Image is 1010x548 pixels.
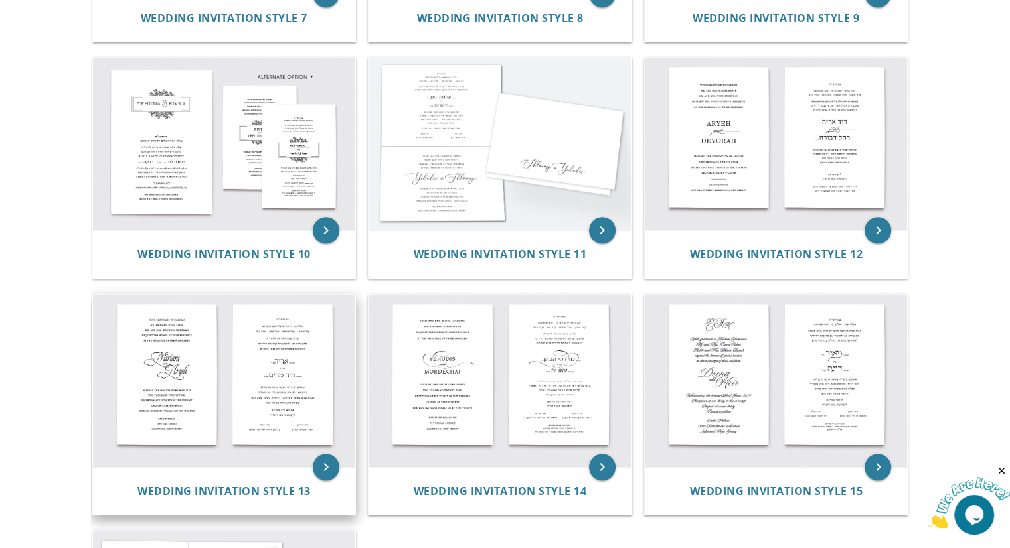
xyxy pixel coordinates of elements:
[693,11,859,25] span: Wedding Invitation Style 9
[369,295,631,467] img: Wedding Invitation Style 14
[414,485,587,498] a: Wedding Invitation Style 14
[414,248,587,261] a: Wedding Invitation Style 11
[137,484,311,498] span: Wedding Invitation Style 13
[141,11,307,25] span: Wedding Invitation Style 7
[93,295,356,467] img: Wedding Invitation Style 13
[313,454,339,480] a: keyboard_arrow_right
[137,247,311,261] span: Wedding Invitation Style 10
[865,217,891,243] a: keyboard_arrow_right
[414,247,587,261] span: Wedding Invitation Style 11
[369,58,631,230] img: Wedding Invitation Style 11
[689,247,863,261] span: Wedding Invitation Style 12
[93,58,356,230] img: Wedding Invitation Style 10
[589,454,616,480] a: keyboard_arrow_right
[689,484,863,498] span: Wedding Invitation Style 15
[693,12,859,25] a: Wedding Invitation Style 9
[414,484,587,498] span: Wedding Invitation Style 14
[416,11,583,25] span: Wedding Invitation Style 8
[645,295,908,467] img: Wedding Invitation Style 15
[137,248,311,261] a: Wedding Invitation Style 10
[689,248,863,261] a: Wedding Invitation Style 12
[928,465,1010,528] iframe: chat widget
[416,12,583,25] a: Wedding Invitation Style 8
[589,217,616,243] a: keyboard_arrow_right
[689,485,863,498] a: Wedding Invitation Style 15
[137,485,311,498] a: Wedding Invitation Style 13
[645,58,908,230] img: Wedding Invitation Style 12
[313,217,339,243] a: keyboard_arrow_right
[141,12,307,25] a: Wedding Invitation Style 7
[865,454,891,480] a: keyboard_arrow_right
